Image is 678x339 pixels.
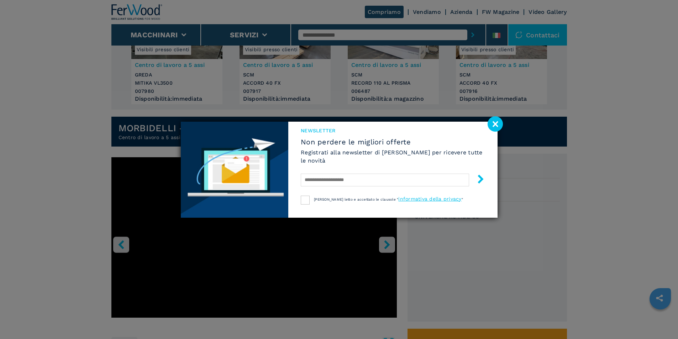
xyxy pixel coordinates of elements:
[462,197,463,201] span: "
[301,127,485,134] span: NEWSLETTER
[301,148,485,165] h6: Registrati alla newsletter di [PERSON_NAME] per ricevere tutte le novità
[181,122,289,218] img: Newsletter image
[469,172,485,189] button: submit-button
[301,138,485,146] span: Non perdere le migliori offerte
[314,197,398,201] span: [PERSON_NAME] letto e accettato le clausole "
[398,196,461,202] a: informativa della privacy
